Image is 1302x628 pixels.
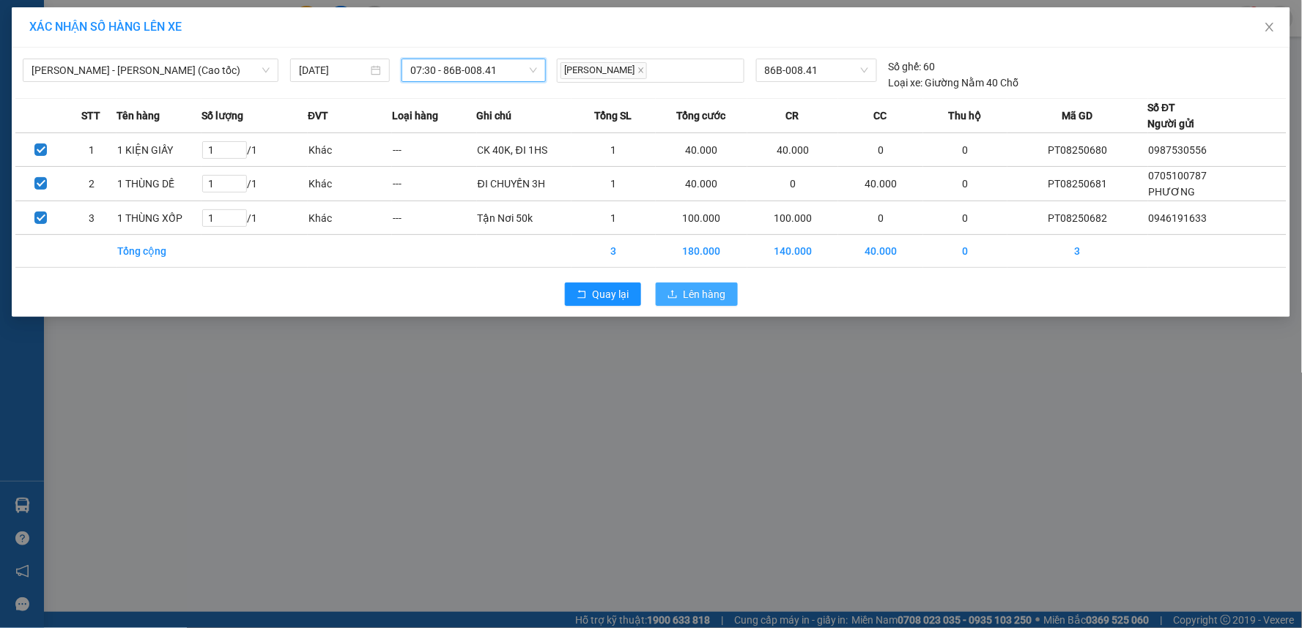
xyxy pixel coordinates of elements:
[201,201,308,235] td: / 1
[66,167,116,201] td: 2
[786,108,799,124] span: CR
[81,108,100,124] span: STT
[299,62,368,78] input: 13/08/2025
[116,201,201,235] td: 1 THÙNG XỐP
[477,133,572,167] td: CK 40K, ĐI 1HS
[667,289,678,301] span: upload
[1149,170,1207,182] span: 0705100787
[874,108,887,124] span: CC
[308,201,392,235] td: Khác
[838,167,922,201] td: 40.000
[923,201,1007,235] td: 0
[1062,108,1092,124] span: Mã GD
[656,235,747,268] td: 180.000
[656,167,747,201] td: 40.000
[410,59,537,81] span: 07:30 - 86B-008.41
[308,108,328,124] span: ĐVT
[572,235,656,268] td: 3
[201,108,243,124] span: Số lượng
[116,235,201,268] td: Tổng cộng
[593,286,629,302] span: Quay lại
[572,133,656,167] td: 1
[66,133,116,167] td: 1
[889,59,922,75] span: Số ghế:
[889,75,923,91] span: Loại xe:
[577,289,587,301] span: rollback
[116,108,160,124] span: Tên hàng
[1148,100,1195,132] div: Số ĐT Người gửi
[29,20,182,34] span: XÁC NHẬN SỐ HÀNG LÊN XE
[889,59,936,75] div: 60
[66,201,116,235] td: 3
[1149,144,1207,156] span: 0987530556
[392,108,438,124] span: Loại hàng
[838,235,922,268] td: 40.000
[677,108,726,124] span: Tổng cước
[948,108,981,124] span: Thu hộ
[1007,201,1147,235] td: PT08250682
[684,286,726,302] span: Lên hàng
[201,133,308,167] td: / 1
[201,167,308,201] td: / 1
[392,133,476,167] td: ---
[838,133,922,167] td: 0
[747,235,839,268] td: 140.000
[656,283,738,306] button: uploadLên hàng
[637,67,645,74] span: close
[477,167,572,201] td: ĐI CHUYẾN 3H
[565,283,641,306] button: rollbackQuay lại
[923,133,1007,167] td: 0
[656,201,747,235] td: 100.000
[747,201,839,235] td: 100.000
[477,201,572,235] td: Tận Nơi 50k
[1007,167,1147,201] td: PT08250681
[1149,186,1196,198] span: PHƯƠNG
[116,167,201,201] td: 1 THÙNG DẾ
[561,62,647,79] span: [PERSON_NAME]
[572,201,656,235] td: 1
[923,235,1007,268] td: 0
[1007,133,1147,167] td: PT08250680
[308,133,392,167] td: Khác
[308,167,392,201] td: Khác
[747,167,839,201] td: 0
[747,133,839,167] td: 40.000
[838,201,922,235] td: 0
[1264,21,1276,33] span: close
[656,133,747,167] td: 40.000
[765,59,868,81] span: 86B-008.41
[1149,212,1207,224] span: 0946191633
[923,167,1007,201] td: 0
[392,167,476,201] td: ---
[477,108,512,124] span: Ghi chú
[595,108,632,124] span: Tổng SL
[572,167,656,201] td: 1
[1249,7,1290,48] button: Close
[1007,235,1147,268] td: 3
[32,59,270,81] span: Phan Thiết - Hồ Chí Minh (Cao tốc)
[116,133,201,167] td: 1 KIỆN GIẤY
[392,201,476,235] td: ---
[889,75,1019,91] div: Giường Nằm 40 Chỗ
